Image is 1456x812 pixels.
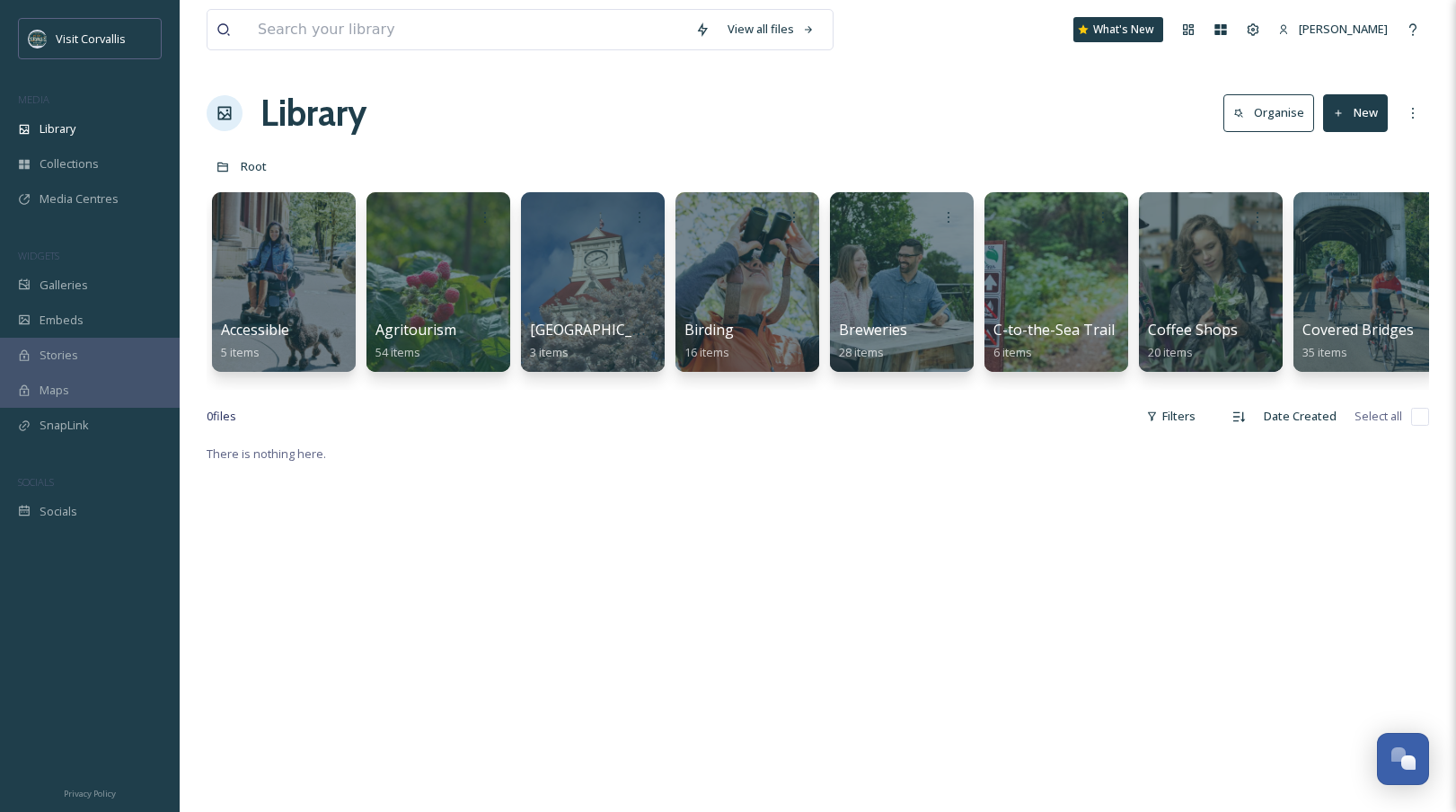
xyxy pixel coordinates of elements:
[221,320,289,340] span: Accessible
[1137,399,1205,434] div: Filters
[18,475,54,489] span: SOCIALS
[993,344,1032,360] span: 6 items
[839,322,907,360] a: Breweries28 items
[684,322,734,360] a: Birding16 items
[40,417,89,434] span: SnapLink
[375,344,420,360] span: 54 items
[249,10,686,49] input: Search your library
[684,320,734,340] span: Birding
[64,788,116,799] span: Privacy Policy
[375,322,456,360] a: Agritourism54 items
[29,30,47,48] img: visit-corvallis-badge-dark-blue-orange%281%29.png
[40,312,84,329] span: Embeds
[1302,322,1414,360] a: Covered Bridges35 items
[1223,94,1314,131] button: Organise
[1148,320,1238,340] span: Coffee Shops
[64,781,116,803] a: Privacy Policy
[40,382,69,399] span: Maps
[530,322,675,360] a: [GEOGRAPHIC_DATA]3 items
[1269,12,1397,47] a: [PERSON_NAME]
[40,503,77,520] span: Socials
[18,249,59,262] span: WIDGETS
[1302,344,1347,360] span: 35 items
[993,322,1115,360] a: C-to-the-Sea Trail6 items
[839,320,907,340] span: Breweries
[40,120,75,137] span: Library
[993,320,1115,340] span: C-to-the-Sea Trail
[207,446,326,462] span: There is nothing here.
[56,31,126,47] span: Visit Corvallis
[1355,408,1402,425] span: Select all
[375,320,456,340] span: Agritourism
[1223,94,1323,131] a: Organise
[1255,399,1346,434] div: Date Created
[40,155,99,172] span: Collections
[18,93,49,106] span: MEDIA
[1377,733,1429,785] button: Open Chat
[221,322,289,360] a: Accessible5 items
[684,344,729,360] span: 16 items
[530,320,675,340] span: [GEOGRAPHIC_DATA]
[260,86,366,140] a: Library
[1302,320,1414,340] span: Covered Bridges
[1323,94,1388,131] button: New
[1148,322,1238,360] a: Coffee Shops20 items
[530,344,569,360] span: 3 items
[40,190,119,207] span: Media Centres
[1148,344,1193,360] span: 20 items
[1299,21,1388,37] span: [PERSON_NAME]
[241,155,267,177] a: Root
[40,347,78,364] span: Stories
[1073,17,1163,42] a: What's New
[241,158,267,174] span: Root
[40,277,88,294] span: Galleries
[719,12,824,47] a: View all files
[221,344,260,360] span: 5 items
[207,408,236,425] span: 0 file s
[839,344,884,360] span: 28 items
